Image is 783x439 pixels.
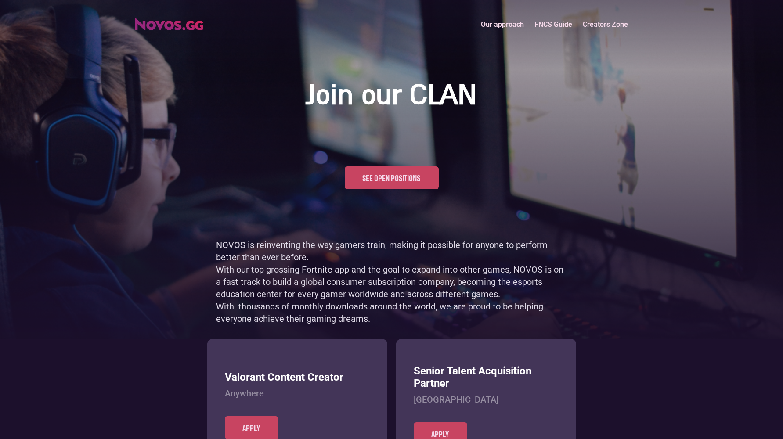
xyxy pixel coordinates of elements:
a: FNCS Guide [529,15,577,34]
h4: [GEOGRAPHIC_DATA] [414,394,559,405]
a: Valorant Content CreatorAnywhere [225,371,370,416]
a: Senior Talent Acquisition Partner[GEOGRAPHIC_DATA] [414,365,559,423]
a: Creators Zone [577,15,633,34]
h1: Join our CLAN [307,79,477,114]
h3: Senior Talent Acquisition Partner [414,365,559,390]
a: See open positions [345,166,439,189]
a: Apply [225,416,278,439]
p: NOVOS is reinventing the way gamers train, making it possible for anyone to perform better than e... [216,239,567,325]
a: Our approach [476,15,529,34]
h4: Anywhere [225,388,370,399]
h3: Valorant Content Creator [225,371,370,384]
